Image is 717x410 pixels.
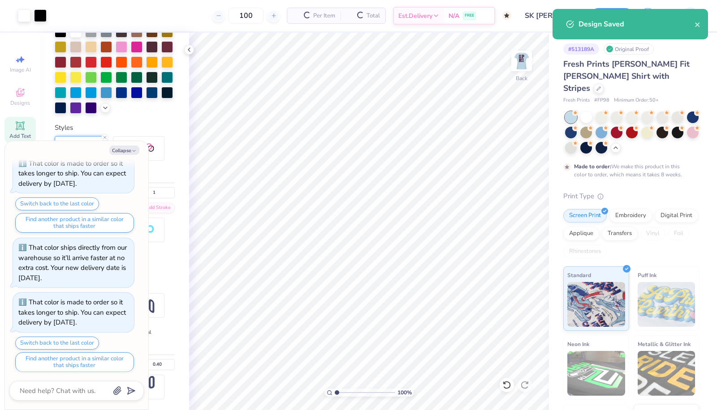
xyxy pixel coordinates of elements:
[18,159,126,188] div: That color is made to order so it takes longer to ship. You can expect delivery by [DATE].
[15,352,134,372] button: Find another product in a similar color that ships faster
[449,11,459,21] span: N/A
[518,7,584,25] input: Untitled Design
[10,99,30,107] span: Designs
[229,8,263,24] input: – –
[465,13,474,19] span: FREE
[567,351,625,396] img: Neon Ink
[567,270,591,280] span: Standard
[18,298,126,327] div: That color is made to order so it takes longer to ship. You can expect delivery by [DATE].
[567,282,625,327] img: Standard
[367,11,380,21] span: Total
[15,337,99,350] button: Switch back to the last color
[15,197,99,210] button: Switch back to the last color
[10,66,31,73] span: Image AI
[55,123,175,133] div: Styles
[638,339,691,349] span: Metallic & Glitter Ink
[695,19,701,30] button: close
[567,339,589,349] span: Neon Ink
[134,203,175,213] div: Add Stroke
[579,19,695,30] div: Design Saved
[638,351,695,396] img: Metallic & Glitter Ink
[397,389,412,397] span: 100 %
[313,11,335,21] span: Per Item
[398,11,432,21] span: Est. Delivery
[109,145,139,155] button: Collapse
[15,213,134,233] button: Find another product in a similar color that ships faster
[18,243,127,282] div: That color ships directly from our warehouse so it’ll arrive faster at no extra cost. Your new de...
[638,270,657,280] span: Puff Ink
[638,282,695,327] img: Puff Ink
[9,132,31,140] span: Add Text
